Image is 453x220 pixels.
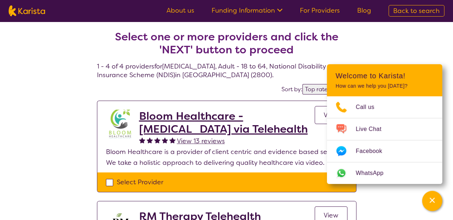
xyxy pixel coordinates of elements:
a: Blog [357,6,371,15]
label: Sort by: [281,85,302,93]
a: Funding Information [212,6,283,15]
img: fullstar [139,137,145,143]
a: Web link opens in a new tab. [327,162,442,184]
a: For Providers [300,6,340,15]
a: Bloom Healthcare - [MEDICAL_DATA] via Telehealth [139,110,315,136]
a: Back to search [388,5,444,17]
span: Call us [356,102,383,113]
h2: Select one or more providers and click the 'NEXT' button to proceed [106,30,348,56]
span: View [324,111,338,119]
span: Facebook [356,146,391,157]
span: WhatsApp [356,168,392,179]
h2: Welcome to Karista! [336,71,434,80]
a: About us [166,6,194,15]
span: Back to search [393,6,440,15]
p: How can we help you [DATE]? [336,83,434,89]
img: fullstar [147,137,153,143]
p: Bloom Healthcare is a provider of client centric and evidence based services. We take a holistic ... [106,146,347,168]
h4: 1 - 4 of 4 providers for [MEDICAL_DATA] , Adult - 18 to 64 , National Disability Insurance Scheme... [97,13,356,79]
span: View [324,211,338,220]
img: fullstar [169,137,176,143]
span: View 13 reviews [177,137,225,145]
img: zwiibkx12ktnkwfsqv1p.jpg [106,110,135,138]
img: fullstar [154,137,160,143]
button: Channel Menu [422,191,442,211]
ul: Choose channel [327,96,442,184]
a: View [315,106,347,124]
img: Karista logo [9,5,45,16]
img: fullstar [162,137,168,143]
span: Live Chat [356,124,390,135]
div: Channel Menu [327,64,442,184]
a: View 13 reviews [177,136,225,146]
